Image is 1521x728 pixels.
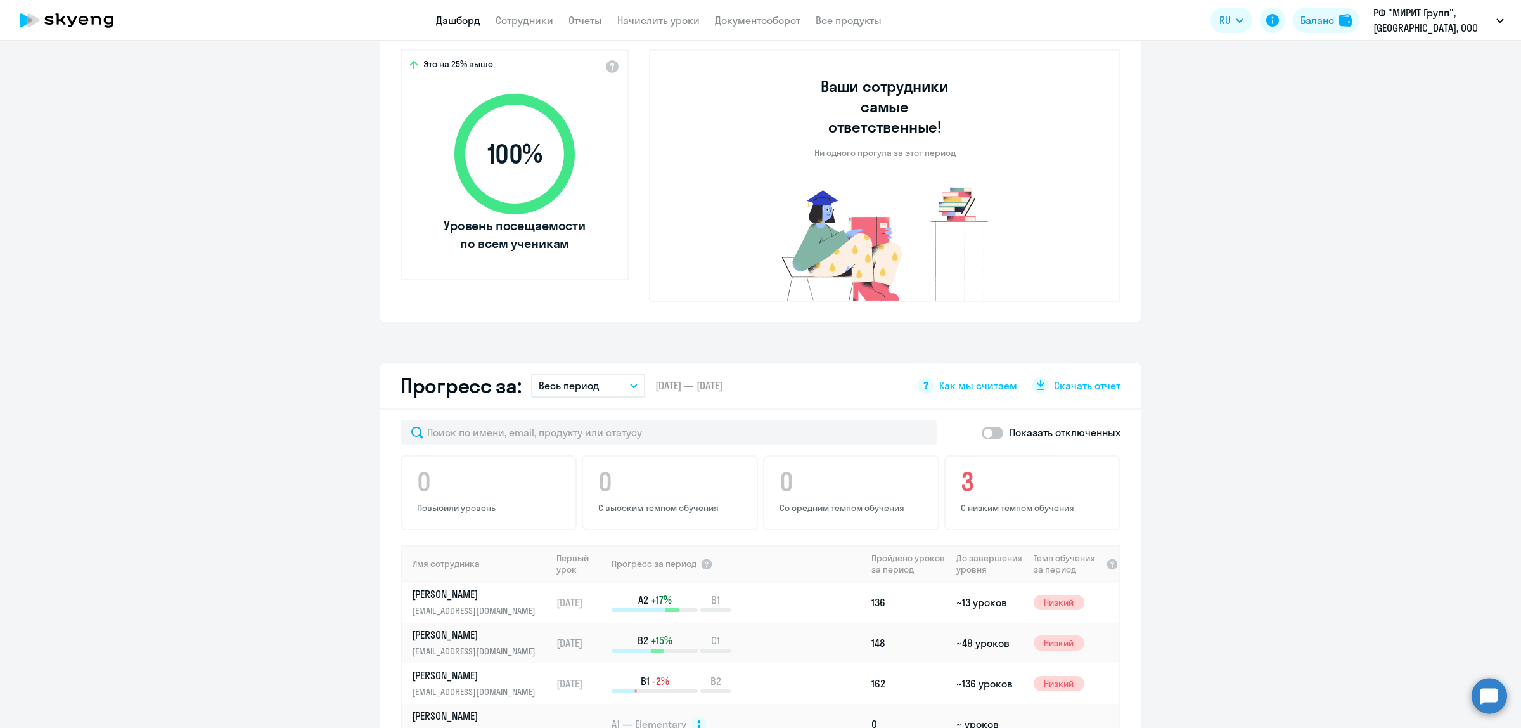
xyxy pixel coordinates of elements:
a: [PERSON_NAME][EMAIL_ADDRESS][DOMAIN_NAME] [412,587,551,618]
p: [PERSON_NAME] [412,709,542,723]
span: B1 [711,593,720,607]
span: C1 [711,634,720,647]
span: B2 [638,634,648,647]
button: RU [1210,8,1252,33]
span: +15% [651,634,672,647]
td: [DATE] [551,582,610,623]
div: Баланс [1300,13,1334,28]
span: Как мы считаем [939,379,1017,393]
p: [PERSON_NAME] [412,628,542,642]
p: [EMAIL_ADDRESS][DOMAIN_NAME] [412,685,542,699]
th: Первый урок [551,545,610,582]
button: Балансbalance [1293,8,1359,33]
a: Отчеты [568,14,602,27]
th: До завершения уровня [951,545,1028,582]
td: ~136 уроков [951,663,1028,704]
p: Ни одного прогула за этот период [814,147,956,159]
span: 100 % [442,139,587,169]
td: [DATE] [551,623,610,663]
h4: 3 [961,467,1108,497]
p: РФ "МИРИТ Групп", [GEOGRAPHIC_DATA], ООО [1373,5,1491,36]
a: Начислить уроки [617,14,700,27]
td: [DATE] [551,663,610,704]
p: [PERSON_NAME] [412,587,542,601]
h3: Ваши сотрудники самые ответственные! [804,76,966,137]
span: Низкий [1034,595,1084,610]
span: -2% [652,674,669,688]
input: Поиск по имени, email, продукту или статусу [401,420,937,445]
p: Весь период [539,378,600,393]
p: [EMAIL_ADDRESS][DOMAIN_NAME] [412,644,542,658]
a: Все продукты [816,14,882,27]
p: С низким темпом обучения [961,502,1108,514]
a: [PERSON_NAME][EMAIL_ADDRESS][DOMAIN_NAME] [412,668,551,699]
p: Показать отключенных [1010,425,1120,440]
button: Весь период [531,374,645,398]
span: B2 [710,674,721,688]
span: B1 [641,674,650,688]
img: no-truants [758,184,1012,301]
span: Уровень посещаемости по всем ученикам [442,217,587,252]
span: Низкий [1034,676,1084,691]
img: balance [1339,14,1352,27]
p: [PERSON_NAME] [412,668,542,682]
td: ~49 уроков [951,623,1028,663]
td: 148 [866,623,951,663]
span: A2 [638,593,648,607]
a: [PERSON_NAME][EMAIL_ADDRESS][DOMAIN_NAME] [412,628,551,658]
td: ~13 уроков [951,582,1028,623]
th: Пройдено уроков за период [866,545,951,582]
span: Прогресс за период [612,558,696,569]
p: [EMAIL_ADDRESS][DOMAIN_NAME] [412,604,542,618]
span: RU [1219,13,1231,28]
span: [DATE] — [DATE] [655,379,722,393]
span: Это на 25% выше, [423,58,495,74]
td: 136 [866,582,951,623]
button: РФ "МИРИТ Групп", [GEOGRAPHIC_DATA], ООО [1367,5,1510,36]
a: Документооборот [715,14,800,27]
span: +17% [651,593,672,607]
a: Сотрудники [496,14,553,27]
td: 162 [866,663,951,704]
a: Дашборд [436,14,480,27]
span: Скачать отчет [1054,379,1120,393]
span: Темп обучения за период [1034,552,1102,575]
h2: Прогресс за: [401,373,521,398]
span: Низкий [1034,635,1084,651]
th: Имя сотрудника [402,545,551,582]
